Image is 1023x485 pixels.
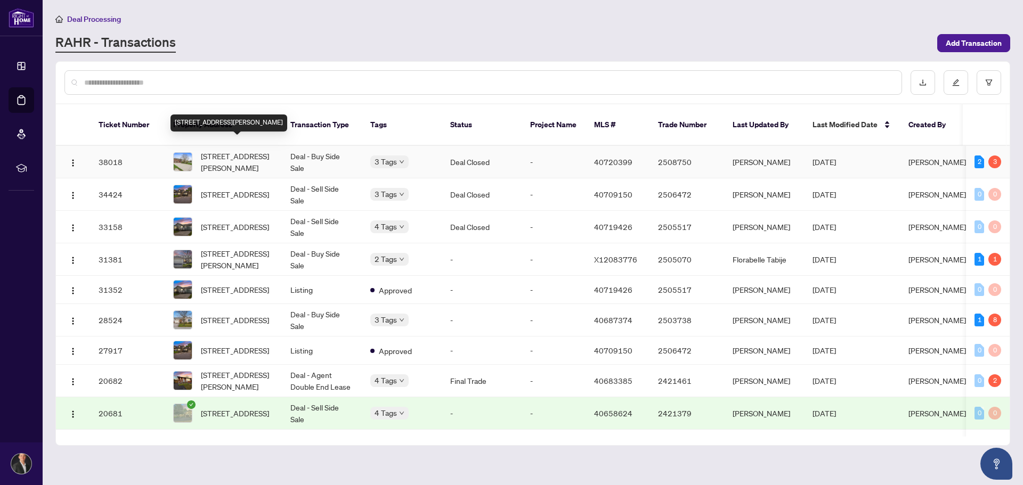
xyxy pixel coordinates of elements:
td: [PERSON_NAME] [724,336,804,365]
img: thumbnail-img [174,341,192,359]
button: Logo [64,186,82,203]
div: 2 [975,155,984,168]
td: - [522,336,586,365]
td: - [522,178,586,211]
button: Logo [64,218,82,235]
td: - [522,365,586,397]
th: Trade Number [649,104,724,146]
img: Logo [69,410,77,418]
img: thumbnail-img [174,372,192,390]
span: [PERSON_NAME] [908,315,966,325]
td: 20682 [90,365,165,397]
div: 0 [975,407,984,420]
th: Ticket Number [90,104,165,146]
span: [STREET_ADDRESS] [201,221,269,233]
div: 0 [988,407,1001,420]
span: 3 Tags [375,188,397,200]
span: home [55,15,63,23]
span: X12083776 [594,254,637,264]
td: Listing [282,276,362,304]
button: Logo [64,311,82,328]
span: Deal Processing [67,14,121,24]
span: check-circle [187,400,196,409]
div: 0 [975,220,984,233]
span: [STREET_ADDRESS][PERSON_NAME] [201,150,273,174]
td: 2505070 [649,243,724,276]
td: [PERSON_NAME] [724,397,804,430]
img: Logo [69,347,77,356]
td: Deal - Buy Side Sale [282,304,362,336]
button: Logo [64,281,82,298]
span: [STREET_ADDRESS] [201,314,269,326]
img: thumbnail-img [174,404,192,422]
td: 31352 [90,276,165,304]
span: [DATE] [813,408,836,418]
img: Logo [69,224,77,232]
td: Deal - Agent Double End Lease [282,365,362,397]
span: 40709150 [594,346,632,355]
th: MLS # [586,104,649,146]
div: 0 [988,283,1001,296]
td: 2421461 [649,365,724,397]
span: 3 Tags [375,314,397,326]
span: Last Modified Date [813,119,878,130]
div: 0 [988,188,1001,201]
span: [STREET_ADDRESS] [201,188,269,200]
img: Logo [69,191,77,200]
div: 3 [988,155,1001,168]
td: 2506472 [649,336,724,365]
span: [STREET_ADDRESS] [201,344,269,356]
span: 40687374 [594,315,632,325]
img: thumbnail-img [174,311,192,329]
button: Add Transaction [937,34,1010,52]
span: 4 Tags [375,374,397,387]
td: - [442,304,522,336]
td: 2421379 [649,397,724,430]
div: 0 [975,344,984,357]
span: down [399,257,404,262]
span: [PERSON_NAME] [908,376,966,385]
th: Property Address [165,104,282,146]
span: Approved [379,345,412,357]
span: [PERSON_NAME] [908,157,966,167]
td: [PERSON_NAME] [724,365,804,397]
span: filter [985,79,993,86]
span: [DATE] [813,285,836,294]
span: [PERSON_NAME] [908,254,966,264]
div: 8 [988,314,1001,326]
td: 28524 [90,304,165,336]
div: 0 [975,188,984,201]
span: [PERSON_NAME] [908,346,966,355]
td: 38018 [90,146,165,178]
th: Last Modified Date [804,104,900,146]
td: 2505517 [649,276,724,304]
span: 40720399 [594,157,632,167]
span: Approved [379,284,412,296]
td: Deal - Sell Side Sale [282,211,362,243]
img: Logo [69,286,77,295]
th: Transaction Type [282,104,362,146]
div: 0 [988,344,1001,357]
td: - [522,146,586,178]
td: 27917 [90,336,165,365]
span: 2 Tags [375,253,397,265]
span: [STREET_ADDRESS][PERSON_NAME] [201,369,273,392]
th: Project Name [522,104,586,146]
span: down [399,410,404,416]
td: [PERSON_NAME] [724,276,804,304]
td: Deal - Buy Side Sale [282,146,362,178]
span: down [399,159,404,165]
span: 4 Tags [375,220,397,233]
td: Deal - Buy Side Sale [282,243,362,276]
img: Logo [69,159,77,167]
div: 1 [975,314,984,326]
th: Status [442,104,522,146]
div: 0 [975,283,984,296]
span: [STREET_ADDRESS] [201,407,269,419]
span: 40683385 [594,376,632,385]
td: - [442,243,522,276]
td: 2505517 [649,211,724,243]
img: Profile Icon [11,454,31,474]
td: Florabelle Tabije [724,243,804,276]
td: 2508750 [649,146,724,178]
